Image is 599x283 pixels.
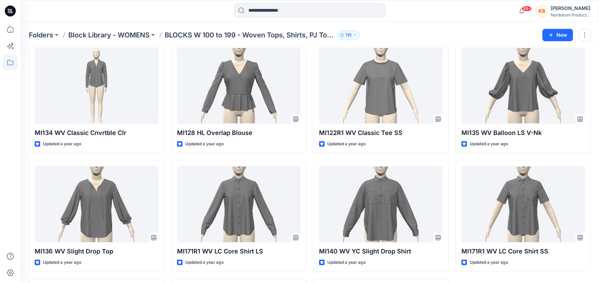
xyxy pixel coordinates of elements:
[337,30,360,40] button: 110
[536,5,548,17] div: KB
[35,128,158,138] p: MI134 WV Classic Cnvrtble Clr
[185,259,224,266] p: Updated a year ago
[165,30,334,40] p: BLOCKS W 100 to 199 - Woven Tops, Shirts, PJ Tops
[29,30,53,40] a: Folders
[35,47,158,124] a: MI134 WV Classic Cnvrtble Clr
[327,140,366,148] p: Updated a year ago
[177,128,301,138] p: MI128 HL Overlap Blouse
[542,29,573,41] button: New
[319,128,443,138] p: MI122R1 WV Classic Tee SS
[43,259,81,266] p: Updated a year ago
[470,259,508,266] p: Updated a year ago
[319,47,443,124] a: MI122R1 WV Classic Tee SS
[461,247,585,256] p: MI171R1 WV LC Core Shirt SS
[43,140,81,148] p: Updated a year ago
[319,247,443,256] p: MI140 WV YC Slight Drop Shirt
[470,140,508,148] p: Updated a year ago
[551,12,590,18] div: Nordstrom Product...
[35,247,158,256] p: MI136 WV Slight Drop Top
[319,166,443,242] a: MI140 WV YC Slight Drop Shirt
[177,47,301,124] a: MI128 HL Overlap Blouse
[461,128,585,138] p: MI135 WV Balloon LS V-Nk
[327,259,366,266] p: Updated a year ago
[551,4,590,12] div: [PERSON_NAME]
[345,31,352,39] p: 110
[177,166,301,242] a: MI171R1 WV LC Core Shirt LS
[461,47,585,124] a: MI135 WV Balloon LS V-Nk
[185,140,224,148] p: Updated a year ago
[177,247,301,256] p: MI171R1 WV LC Core Shirt LS
[35,166,158,242] a: MI136 WV Slight Drop Top
[68,30,150,40] a: Block Library - WOMENS
[461,166,585,242] a: MI171R1 WV LC Core Shirt SS
[521,6,532,11] span: 99+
